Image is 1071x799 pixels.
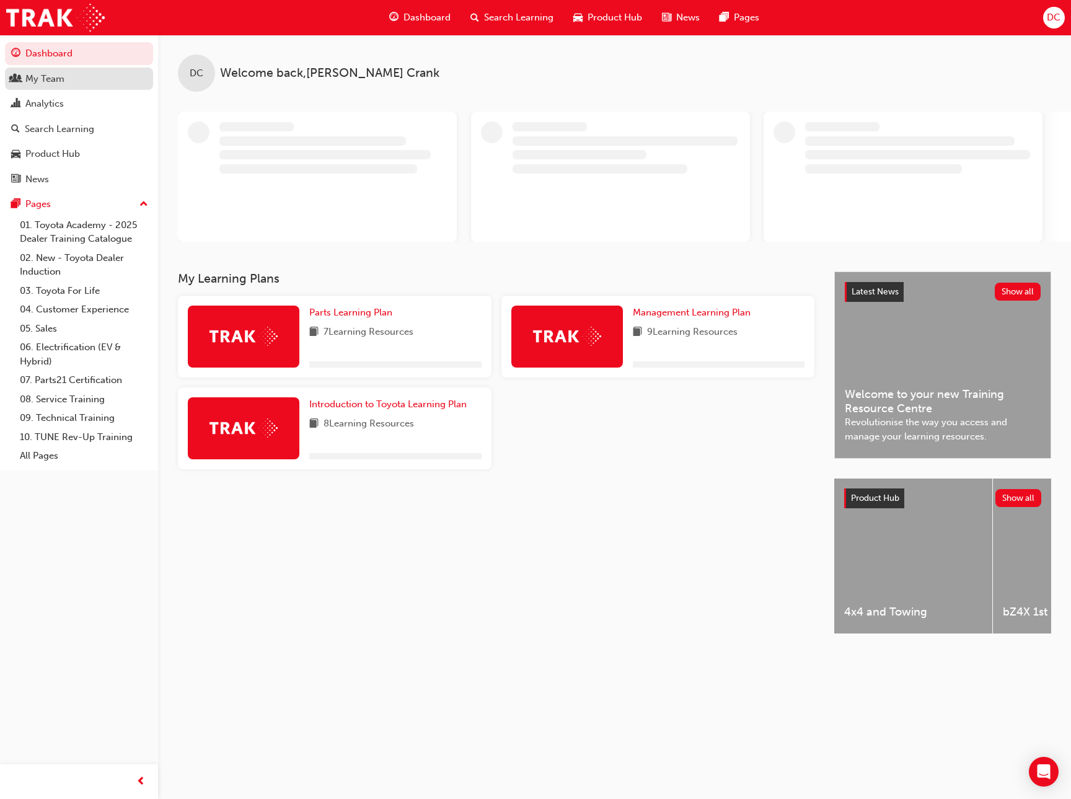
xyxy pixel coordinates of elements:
[15,216,153,249] a: 01. Toyota Academy - 2025 Dealer Training Catalogue
[15,281,153,301] a: 03. Toyota For Life
[220,66,439,81] span: Welcome back , [PERSON_NAME] Crank
[25,147,80,161] div: Product Hub
[309,325,319,340] span: book-icon
[15,390,153,409] a: 08. Service Training
[851,493,899,503] span: Product Hub
[5,193,153,216] button: Pages
[25,97,64,111] div: Analytics
[710,5,769,30] a: pages-iconPages
[834,479,992,633] a: 4x4 and Towing
[309,399,467,410] span: Introduction to Toyota Learning Plan
[720,10,729,25] span: pages-icon
[309,307,392,318] span: Parts Learning Plan
[845,282,1041,302] a: Latest NewsShow all
[995,283,1041,301] button: Show all
[190,66,203,81] span: DC
[633,307,751,318] span: Management Learning Plan
[5,40,153,193] button: DashboardMy TeamAnalyticsSearch LearningProduct HubNews
[845,387,1041,415] span: Welcome to your new Training Resource Centre
[309,397,472,412] a: Introduction to Toyota Learning Plan
[633,325,642,340] span: book-icon
[845,415,1041,443] span: Revolutionise the way you access and manage your learning resources.
[5,168,153,191] a: News
[309,417,319,432] span: book-icon
[5,118,153,141] a: Search Learning
[6,4,105,32] img: Trak
[389,10,399,25] span: guage-icon
[734,11,759,25] span: Pages
[15,338,153,371] a: 06. Electrification (EV & Hybrid)
[324,417,414,432] span: 8 Learning Resources
[209,327,278,346] img: Trak
[834,271,1051,459] a: Latest NewsShow allWelcome to your new Training Resource CentreRevolutionise the way you access a...
[11,74,20,85] span: people-icon
[11,99,20,110] span: chart-icon
[652,5,710,30] a: news-iconNews
[1047,11,1060,25] span: DC
[11,199,20,210] span: pages-icon
[309,306,397,320] a: Parts Learning Plan
[633,306,756,320] a: Management Learning Plan
[5,143,153,166] a: Product Hub
[15,249,153,281] a: 02. New - Toyota Dealer Induction
[11,124,20,135] span: search-icon
[461,5,563,30] a: search-iconSearch Learning
[1029,757,1059,787] div: Open Intercom Messenger
[844,605,982,619] span: 4x4 and Towing
[15,408,153,428] a: 09. Technical Training
[15,446,153,466] a: All Pages
[11,149,20,160] span: car-icon
[209,418,278,438] img: Trak
[662,10,671,25] span: news-icon
[676,11,700,25] span: News
[403,11,451,25] span: Dashboard
[1043,7,1065,29] button: DC
[136,774,146,790] span: prev-icon
[15,428,153,447] a: 10. TUNE Rev-Up Training
[324,325,413,340] span: 7 Learning Resources
[15,371,153,390] a: 07. Parts21 Certification
[588,11,642,25] span: Product Hub
[25,172,49,187] div: News
[5,42,153,65] a: Dashboard
[15,319,153,338] a: 05. Sales
[178,271,814,286] h3: My Learning Plans
[139,196,148,213] span: up-icon
[25,72,64,86] div: My Team
[25,197,51,211] div: Pages
[15,300,153,319] a: 04. Customer Experience
[647,325,738,340] span: 9 Learning Resources
[484,11,553,25] span: Search Learning
[5,92,153,115] a: Analytics
[533,327,601,346] img: Trak
[852,286,899,297] span: Latest News
[379,5,461,30] a: guage-iconDashboard
[844,488,1041,508] a: Product HubShow all
[5,68,153,90] a: My Team
[11,174,20,185] span: news-icon
[11,48,20,60] span: guage-icon
[573,10,583,25] span: car-icon
[470,10,479,25] span: search-icon
[563,5,652,30] a: car-iconProduct Hub
[25,122,94,136] div: Search Learning
[995,489,1042,507] button: Show all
